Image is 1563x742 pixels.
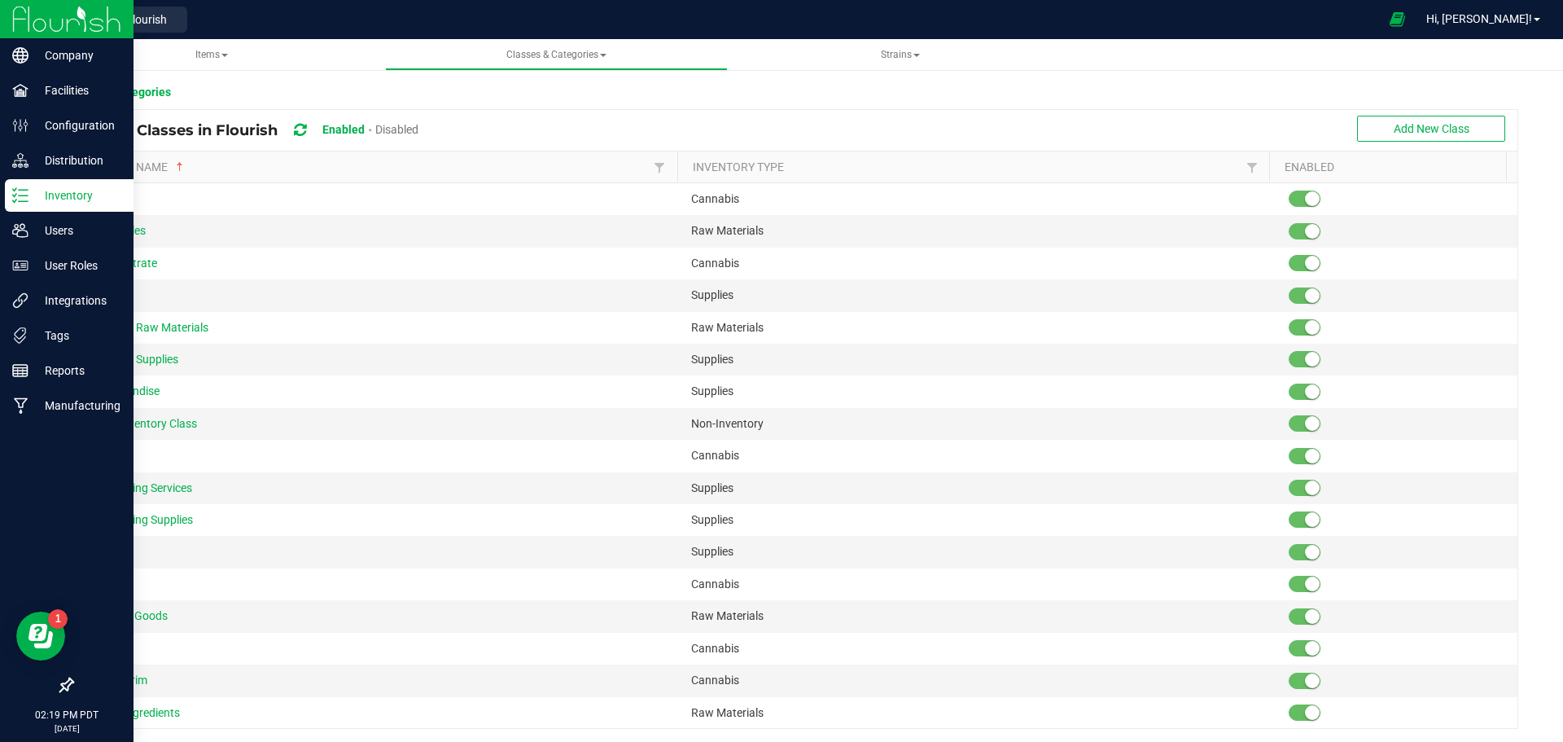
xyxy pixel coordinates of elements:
span: General Supplies [94,353,178,366]
span: Supplies [691,545,733,558]
p: Configuration [28,116,126,135]
div: Item Classes in Flourish [97,116,447,146]
span: Packaging Services [94,481,192,494]
span: Cannabis [691,449,739,462]
span: Supplies [691,288,733,301]
p: Manufacturing [28,396,126,415]
p: Reports [28,361,126,380]
span: Cannabis [691,192,739,205]
p: Distribution [28,151,126,170]
span: Supplies [691,353,733,366]
a: Filter [650,156,669,176]
span: Non-Inventory Class [94,417,197,430]
span: Cannabis [691,257,739,270]
span: Cannabis [691,674,739,687]
inline-svg: User Roles [12,257,28,274]
inline-svg: Company [12,47,28,64]
inline-svg: Configuration [12,117,28,134]
iframe: Resource center [16,612,65,661]
a: Inventory TypeSortable [693,160,1242,173]
span: Cannabis [691,642,739,655]
span: Supplies [691,513,733,526]
button: Add New Class [1357,116,1505,142]
span: Enabled [322,123,365,136]
span: Hi, [PERSON_NAME]! [1426,12,1532,25]
span: Cannabis [691,577,739,591]
inline-svg: Reports [12,362,28,379]
span: Raw Materials [691,321,764,334]
span: Strains [881,49,920,60]
p: [DATE] [7,722,126,735]
span: Items [195,49,228,60]
span: Classes & Categories [506,49,606,60]
p: Company [28,46,126,65]
p: User Roles [28,256,126,275]
a: Filter [1242,156,1262,176]
p: Tags [28,326,126,345]
span: Sortable [173,160,186,173]
span: Raw Materials [691,706,764,719]
inline-svg: Tags [12,327,28,344]
p: Integrations [28,291,126,310]
inline-svg: Facilities [12,82,28,99]
span: General Raw Materials [94,321,208,334]
span: Open Ecommerce Menu [1379,3,1416,35]
iframe: Resource center unread badge [48,609,68,629]
inline-svg: Integrations [12,292,28,309]
inline-svg: Distribution [12,152,28,169]
p: Facilities [28,81,126,100]
p: Inventory [28,186,126,205]
inline-svg: Users [12,222,28,239]
span: Disabled [375,123,418,136]
span: Raw Materials [691,224,764,237]
a: EnabledSortable [1285,160,1500,173]
p: 02:19 PM PDT [7,708,126,722]
span: Raw Materials [691,609,764,622]
span: Packaging Supplies [94,513,193,526]
span: Supplies [691,384,733,397]
inline-svg: Inventory [12,187,28,204]
p: Users [28,221,126,240]
span: Vape Ingredients [94,706,180,719]
span: Add New Class [1394,122,1469,135]
span: Non-Inventory [691,417,764,430]
inline-svg: Manufacturing [12,397,28,414]
a: Class NameSortable [99,160,650,173]
span: Supplies [691,481,733,494]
